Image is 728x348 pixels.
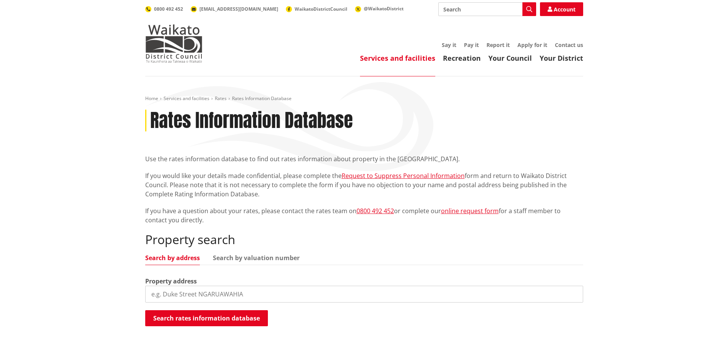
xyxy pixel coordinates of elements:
a: Rates [215,95,227,102]
a: Search by address [145,255,200,261]
a: [EMAIL_ADDRESS][DOMAIN_NAME] [191,6,278,12]
a: Home [145,95,158,102]
label: Property address [145,277,197,286]
a: Report it [486,41,510,49]
h2: Property search [145,232,583,247]
h1: Rates Information Database [150,110,353,132]
a: Account [540,2,583,16]
a: Apply for it [517,41,547,49]
p: If you have a question about your rates, please contact the rates team on or complete our for a s... [145,206,583,225]
span: WaikatoDistrictCouncil [295,6,347,12]
span: Rates Information Database [232,95,292,102]
a: online request form [441,207,499,215]
input: e.g. Duke Street NGARUAWAHIA [145,286,583,303]
span: 0800 492 452 [154,6,183,12]
button: Search rates information database [145,310,268,326]
a: WaikatoDistrictCouncil [286,6,347,12]
nav: breadcrumb [145,95,583,102]
a: Your District [540,53,583,63]
a: Recreation [443,53,481,63]
a: Contact us [555,41,583,49]
a: @WaikatoDistrict [355,5,404,12]
span: @WaikatoDistrict [364,5,404,12]
a: 0800 492 452 [145,6,183,12]
span: [EMAIL_ADDRESS][DOMAIN_NAME] [199,6,278,12]
img: Waikato District Council - Te Kaunihera aa Takiwaa o Waikato [145,24,203,63]
a: Request to Suppress Personal Information [342,172,465,180]
a: Pay it [464,41,479,49]
a: 0800 492 452 [357,207,394,215]
a: Services and facilities [164,95,209,102]
p: Use the rates information database to find out rates information about property in the [GEOGRAPHI... [145,154,583,163]
a: Your Council [488,53,532,63]
a: Services and facilities [360,53,435,63]
a: Say it [442,41,456,49]
p: If you would like your details made confidential, please complete the form and return to Waikato ... [145,171,583,199]
input: Search input [438,2,536,16]
a: Search by valuation number [213,255,300,261]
